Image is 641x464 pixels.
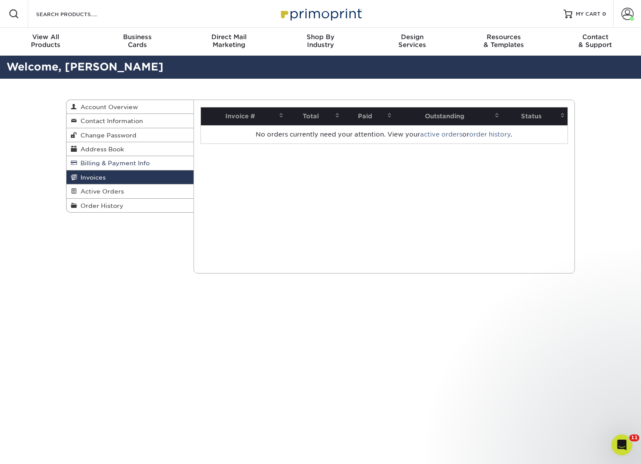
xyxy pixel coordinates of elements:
div: Industry [275,33,367,49]
th: Status [502,107,568,125]
a: Contact Information [67,114,194,128]
span: Account Overview [77,103,138,110]
div: Marketing [183,33,275,49]
a: Resources& Templates [458,28,550,56]
span: Resources [458,33,550,41]
span: Contact [549,33,641,41]
div: Services [366,33,458,49]
a: Address Book [67,142,194,156]
input: SEARCH PRODUCTS..... [35,9,120,19]
th: Paid [342,107,394,125]
td: No orders currently need your attention. View your or . [201,125,568,144]
span: Order History [77,202,124,209]
th: Outstanding [394,107,502,125]
span: Change Password [77,132,137,139]
div: & Support [549,33,641,49]
a: Contact& Support [549,28,641,56]
span: Design [366,33,458,41]
a: Invoices [67,170,194,184]
span: Direct Mail [183,33,275,41]
a: BusinessCards [92,28,184,56]
span: Address Book [77,146,124,153]
span: Billing & Payment Info [77,160,150,167]
a: Account Overview [67,100,194,114]
span: Contact Information [77,117,143,124]
a: Change Password [67,128,194,142]
a: order history [469,131,511,138]
a: Active Orders [67,184,194,198]
a: Billing & Payment Info [67,156,194,170]
span: Business [92,33,184,41]
iframe: Intercom live chat [611,434,632,455]
a: Shop ByIndustry [275,28,367,56]
a: DesignServices [366,28,458,56]
span: 11 [629,434,639,441]
span: 0 [602,11,606,17]
div: Cards [92,33,184,49]
th: Total [286,107,342,125]
div: & Templates [458,33,550,49]
span: Shop By [275,33,367,41]
th: Invoice # [201,107,287,125]
span: Active Orders [77,188,124,195]
a: active orders [420,131,462,138]
span: MY CART [576,10,601,18]
a: Direct MailMarketing [183,28,275,56]
a: Order History [67,199,194,212]
span: Invoices [77,174,106,181]
img: Primoprint [277,4,364,23]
